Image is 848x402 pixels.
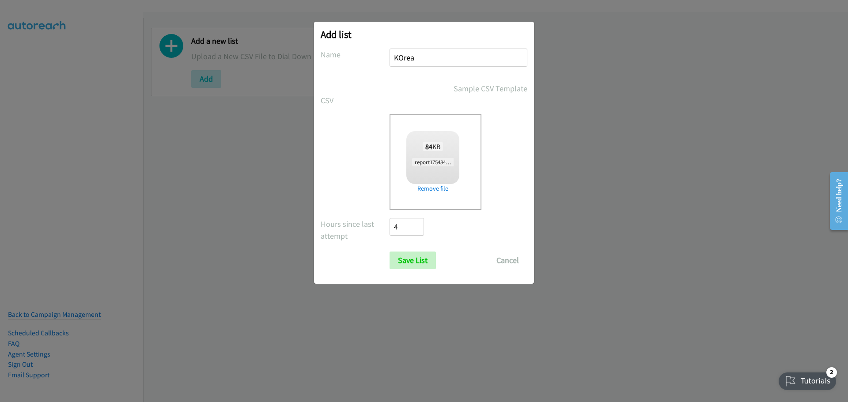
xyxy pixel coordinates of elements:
h2: Add list [321,28,527,41]
a: Remove file [406,184,459,193]
span: KB [423,142,443,151]
button: Cancel [488,252,527,269]
label: Hours since last attempt [321,218,390,242]
input: Save List [390,252,436,269]
a: Sample CSV Template [454,83,527,94]
strong: 84 [425,142,432,151]
label: Name [321,49,390,60]
span: report1754846983791.csv [412,158,476,166]
iframe: Resource Center [822,166,848,236]
iframe: Checklist [773,364,841,395]
label: CSV [321,94,390,106]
